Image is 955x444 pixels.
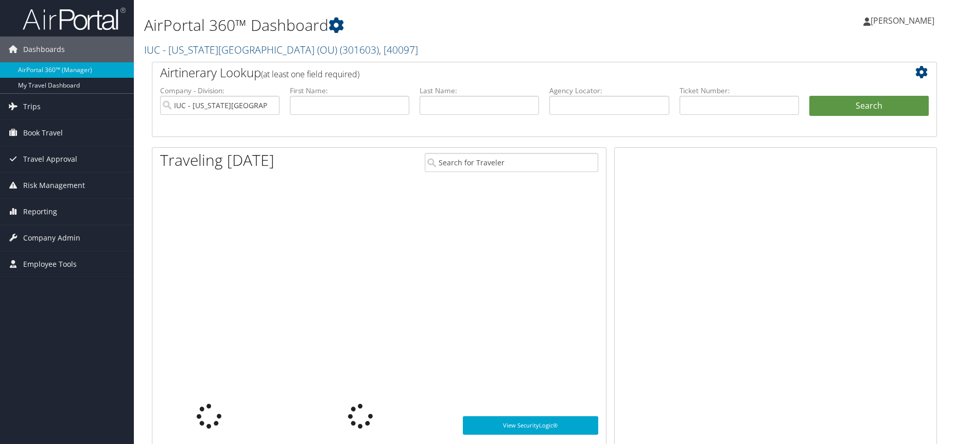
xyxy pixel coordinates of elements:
[23,37,65,62] span: Dashboards
[144,43,418,57] a: IUC - [US_STATE][GEOGRAPHIC_DATA] (OU)
[23,146,77,172] span: Travel Approval
[420,86,539,96] label: Last Name:
[23,120,63,146] span: Book Travel
[261,69,359,80] span: (at least one field required)
[463,416,599,435] a: View SecurityLogic®
[809,96,929,116] button: Search
[23,94,41,119] span: Trips
[863,5,945,36] a: [PERSON_NAME]
[290,86,409,96] label: First Name:
[160,86,280,96] label: Company - Division:
[160,64,863,81] h2: Airtinerary Lookup
[549,86,669,96] label: Agency Locator:
[23,173,85,198] span: Risk Management
[23,7,126,31] img: airportal-logo.png
[680,86,799,96] label: Ticket Number:
[871,15,934,26] span: [PERSON_NAME]
[340,43,379,57] span: ( 301603 )
[144,14,678,36] h1: AirPortal 360™ Dashboard
[160,149,274,171] h1: Traveling [DATE]
[23,225,80,251] span: Company Admin
[23,251,77,277] span: Employee Tools
[379,43,418,57] span: , [ 40097 ]
[23,199,57,225] span: Reporting
[425,153,598,172] input: Search for Traveler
